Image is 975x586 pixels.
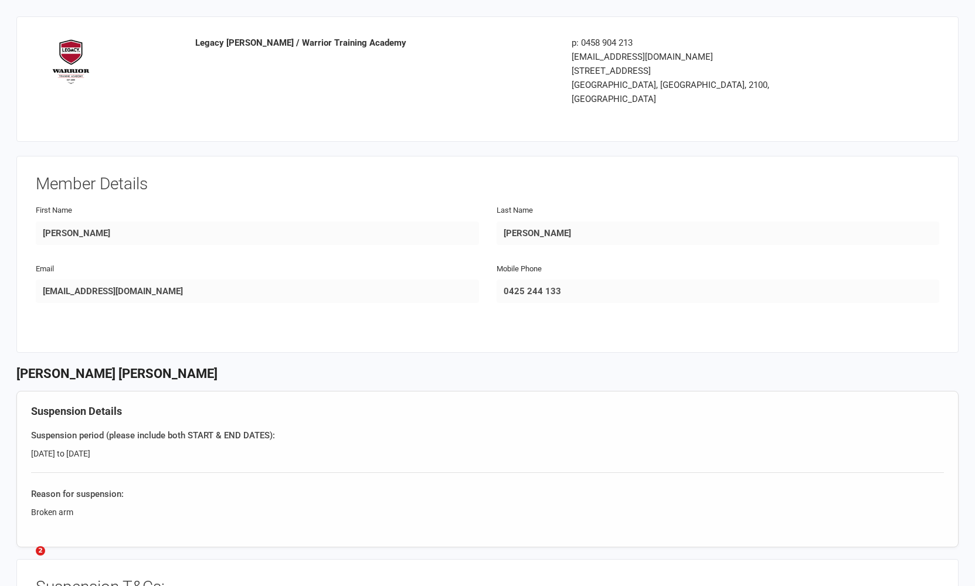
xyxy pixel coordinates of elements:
label: Last Name [497,205,533,217]
label: First Name [36,205,72,217]
span: 2 [36,546,45,556]
label: Email [36,263,54,275]
h4: Suspension Details [31,406,944,417]
div: Broken arm [31,506,944,519]
h3: Member Details [36,175,939,193]
div: [STREET_ADDRESS] [572,64,855,78]
h3: [PERSON_NAME] [PERSON_NAME] [16,367,959,381]
label: Mobile Phone [497,263,542,275]
div: p: 0458 904 213 [572,36,855,50]
div: [DATE] to [DATE] [31,447,944,460]
img: 95f6902a-02aa-454e-a2f4-19d9ed005cde.png [45,36,97,88]
div: Suspension period (please include both START & END DATES): [31,428,944,442]
div: Reason for suspension: [31,487,944,501]
iframe: Intercom live chat [12,546,40,574]
div: [EMAIL_ADDRESS][DOMAIN_NAME] [572,50,855,64]
strong: Legacy [PERSON_NAME] / Warrior Training Academy [195,38,406,48]
div: [GEOGRAPHIC_DATA], [GEOGRAPHIC_DATA], 2100, [GEOGRAPHIC_DATA] [572,78,855,106]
